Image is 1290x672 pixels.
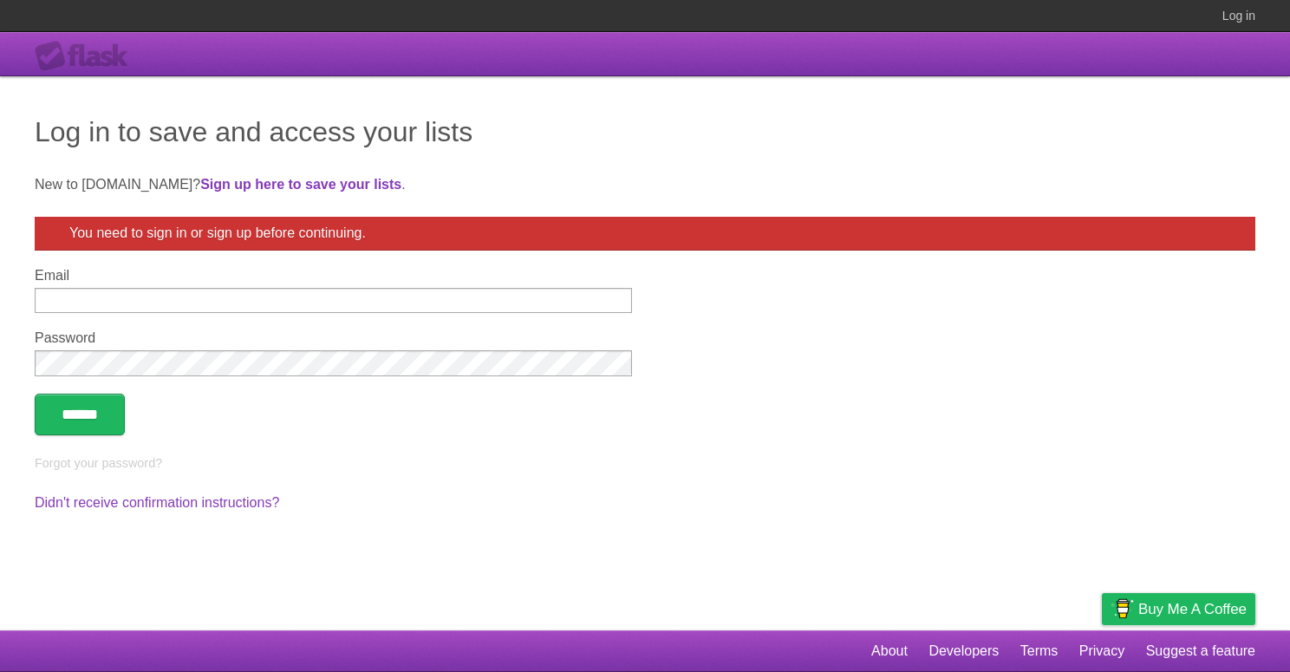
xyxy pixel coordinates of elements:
[1138,594,1247,624] span: Buy me a coffee
[35,111,1255,153] h1: Log in to save and access your lists
[35,495,279,510] a: Didn't receive confirmation instructions?
[1079,635,1124,668] a: Privacy
[35,174,1255,195] p: New to [DOMAIN_NAME]? .
[35,330,632,346] label: Password
[35,41,139,72] div: Flask
[200,177,401,192] a: Sign up here to save your lists
[1111,594,1134,623] img: Buy me a coffee
[1102,593,1255,625] a: Buy me a coffee
[35,456,162,470] a: Forgot your password?
[1146,635,1255,668] a: Suggest a feature
[1020,635,1059,668] a: Terms
[35,268,632,284] label: Email
[871,635,908,668] a: About
[928,635,999,668] a: Developers
[35,217,1255,251] div: You need to sign in or sign up before continuing.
